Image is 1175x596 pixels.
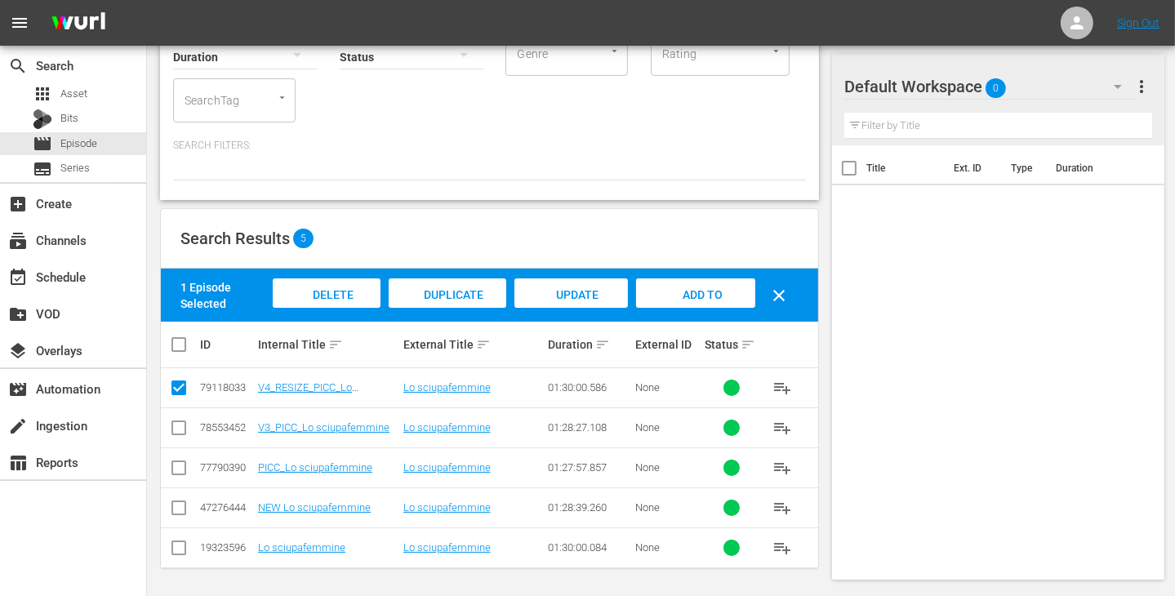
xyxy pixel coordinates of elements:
div: 01:30:00.586 [548,381,630,394]
div: 01:28:39.260 [548,501,630,514]
span: playlist_add [772,418,792,438]
th: Title [866,145,944,191]
button: playlist_add [763,488,802,527]
span: playlist_add [772,458,792,478]
span: Episode [33,134,52,153]
button: Duplicate Episode [389,278,506,308]
span: sort [328,337,343,352]
button: Open [768,43,784,59]
div: Bits [33,109,52,129]
a: V3_PICC_Lo sciupafemmine [258,421,389,434]
span: playlist_add [772,378,792,398]
span: 0 [986,71,1006,105]
span: Schedule [8,268,28,287]
div: None [635,421,700,434]
p: Search Filters: [173,139,806,153]
div: Status [705,335,758,354]
button: Open [607,43,622,59]
span: Add to Workspace [656,288,736,332]
a: Sign Out [1117,16,1159,29]
span: playlist_add [772,498,792,518]
button: playlist_add [763,408,802,447]
span: Duplicate Episode [411,288,483,332]
div: Default Workspace [844,64,1137,109]
div: 1 Episode Selected [180,279,269,312]
button: Open [274,90,290,105]
span: 5 [293,229,314,248]
img: ans4CAIJ8jUAAAAAAAAAAAAAAAAAAAAAAAAgQb4GAAAAAAAAAAAAAAAAAAAAAAAAJMjXAAAAAAAAAAAAAAAAAAAAAAAAgAT5G... [39,4,118,42]
a: Lo sciupafemmine [403,461,491,474]
span: Create [8,194,28,214]
span: Delete Episodes [294,288,359,332]
div: 01:28:27.108 [548,421,630,434]
div: 79118033 [200,381,253,394]
span: more_vert [1133,77,1152,96]
div: 01:30:00.084 [548,541,630,554]
button: playlist_add [763,528,802,567]
button: Delete Episodes [273,278,380,308]
th: Type [1002,145,1047,191]
span: Episode [60,136,97,152]
button: more_vert [1133,67,1152,106]
div: None [635,461,700,474]
button: playlist_add [763,368,802,407]
span: Reports [8,453,28,473]
span: Asset [33,84,52,104]
span: menu [10,13,29,33]
span: sort [741,337,755,352]
div: External ID [635,338,700,351]
a: V4_RESIZE_PICC_Lo sciupafemmine [258,381,358,406]
span: Series [60,160,90,176]
th: Ext. ID [944,145,1002,191]
span: sort [595,337,610,352]
span: Automation [8,380,28,399]
button: Add to Workspace [636,278,755,308]
span: sort [476,337,491,352]
div: 19323596 [200,541,253,554]
a: Lo sciupafemmine [403,541,491,554]
a: PICC_Lo sciupafemmine [258,461,372,474]
span: Search Results [180,229,290,248]
a: NEW Lo sciupafemmine [258,501,371,514]
button: clear [759,276,799,315]
div: None [635,501,700,514]
span: VOD [8,305,28,324]
div: 01:27:57.857 [548,461,630,474]
button: Update Metadata [514,278,628,308]
button: playlist_add [763,448,802,487]
span: Bits [60,110,78,127]
div: Internal Title [258,335,398,354]
div: None [635,381,700,394]
div: External Title [403,335,544,354]
span: Ingestion [8,416,28,436]
a: Lo sciupafemmine [403,421,491,434]
div: 47276444 [200,501,253,514]
a: Lo sciupafemmine [403,381,491,394]
a: Lo sciupafemmine [403,501,491,514]
div: 77790390 [200,461,253,474]
span: playlist_add [772,538,792,558]
span: Channels [8,231,28,251]
span: Overlays [8,341,28,361]
span: Series [33,159,52,179]
span: Update Metadata [536,288,607,332]
span: clear [769,286,789,305]
div: ID [200,338,253,351]
a: Lo sciupafemmine [258,541,345,554]
div: None [635,541,700,554]
th: Duration [1047,145,1145,191]
span: Search [8,56,28,76]
div: 78553452 [200,421,253,434]
div: Duration [548,335,630,354]
span: Asset [60,86,87,102]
